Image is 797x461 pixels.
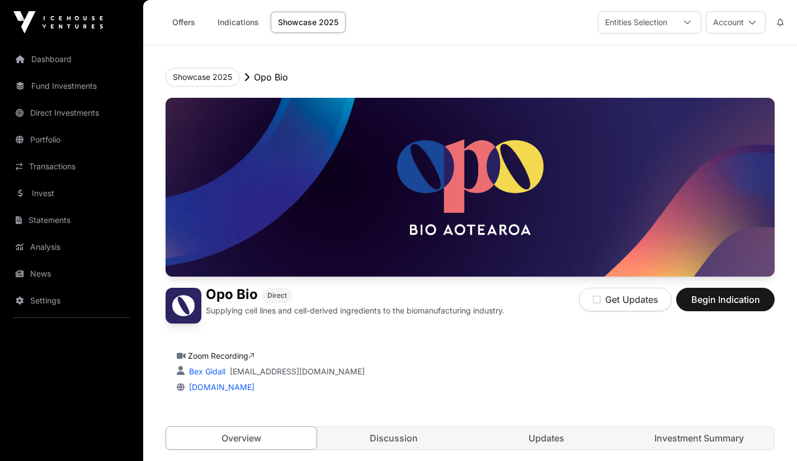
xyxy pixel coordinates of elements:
img: Icehouse Ventures Logo [13,11,103,34]
a: Settings [9,288,134,313]
div: Entities Selection [598,12,674,33]
button: Account [706,11,766,34]
a: [EMAIL_ADDRESS][DOMAIN_NAME] [230,366,365,377]
a: Direct Investments [9,101,134,125]
a: Transactions [9,154,134,179]
a: Investment Summary [624,427,774,449]
a: Indications [210,12,266,33]
button: Showcase 2025 [166,68,239,87]
a: Begin Indication [676,299,775,310]
a: Offers [161,12,206,33]
a: Portfolio [9,127,134,152]
img: Opo Bio [166,98,775,277]
a: Showcase 2025 [271,12,346,33]
img: Opo Bio [166,288,201,324]
a: Statements [9,208,134,232]
span: Begin Indication [690,293,761,306]
a: Fund Investments [9,74,134,98]
button: Get Updates [579,288,672,311]
h1: Opo Bio [206,288,258,303]
a: Zoom Recording [188,351,254,360]
span: Direct [267,291,287,300]
iframe: Chat Widget [741,407,797,461]
p: Opo Bio [254,70,288,84]
a: Analysis [9,235,134,259]
a: Overview [166,426,317,450]
nav: Tabs [166,427,774,449]
p: Supplying cell lines and cell-derived ingredients to the biomanufacturing industry. [206,305,504,316]
a: Updates [471,427,622,449]
a: News [9,262,134,286]
a: Invest [9,181,134,206]
a: Dashboard [9,47,134,72]
a: [DOMAIN_NAME] [185,382,254,392]
a: Bex Gidall [187,367,225,376]
a: Discussion [319,427,469,449]
button: Begin Indication [676,288,775,311]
